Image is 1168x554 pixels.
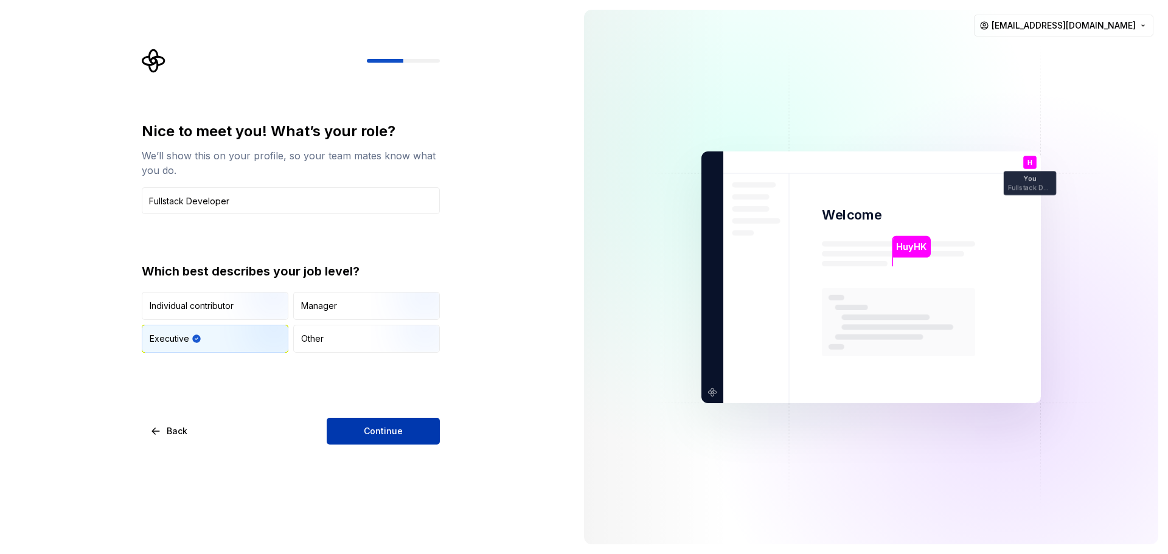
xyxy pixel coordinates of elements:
svg: Supernova Logo [142,49,166,73]
div: Nice to meet you! What’s your role? [142,122,440,141]
button: Continue [327,418,440,445]
input: Job title [142,187,440,214]
button: Back [142,418,198,445]
span: Back [167,425,187,437]
div: Which best describes your job level? [142,263,440,280]
button: [EMAIL_ADDRESS][DOMAIN_NAME] [974,15,1153,36]
p: You [1024,175,1036,182]
div: Individual contributor [150,300,234,312]
p: Fullstack Developer [1008,184,1052,191]
div: Executive [150,333,189,345]
div: Other [301,333,324,345]
p: Welcome [822,206,881,224]
div: We’ll show this on your profile, so your team mates know what you do. [142,148,440,178]
div: Manager [301,300,337,312]
p: HuyHK [896,240,926,253]
p: H [1027,159,1032,165]
span: Continue [364,425,403,437]
span: [EMAIL_ADDRESS][DOMAIN_NAME] [992,19,1136,32]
